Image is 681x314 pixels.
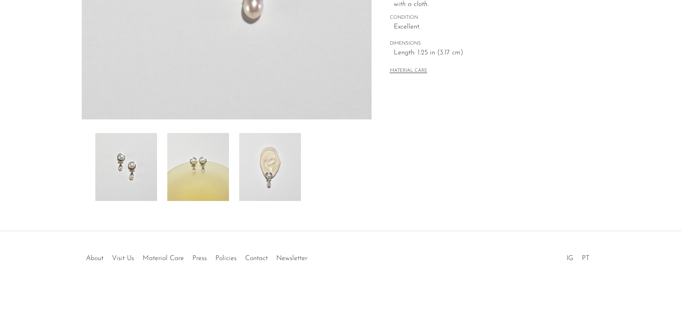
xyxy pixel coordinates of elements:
a: Visit Us [112,255,134,262]
a: PT [582,255,589,262]
img: Pearl Teardrop Earrings [95,133,157,201]
a: Material Care [143,255,184,262]
a: About [86,255,103,262]
span: DIMENSIONS [390,40,581,48]
span: CONDITION [390,14,581,22]
a: Policies [215,255,237,262]
img: Pearl Teardrop Earrings [239,133,301,201]
span: Excellent. [394,22,581,33]
img: Pearl Teardrop Earrings [167,133,229,201]
a: Press [192,255,207,262]
button: MATERIAL CARE [390,68,427,74]
ul: Social Medias [562,248,594,264]
a: Contact [245,255,268,262]
ul: Quick links [82,248,312,264]
a: IG [567,255,573,262]
span: Length: 1.25 in (3.17 cm) [394,48,581,59]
